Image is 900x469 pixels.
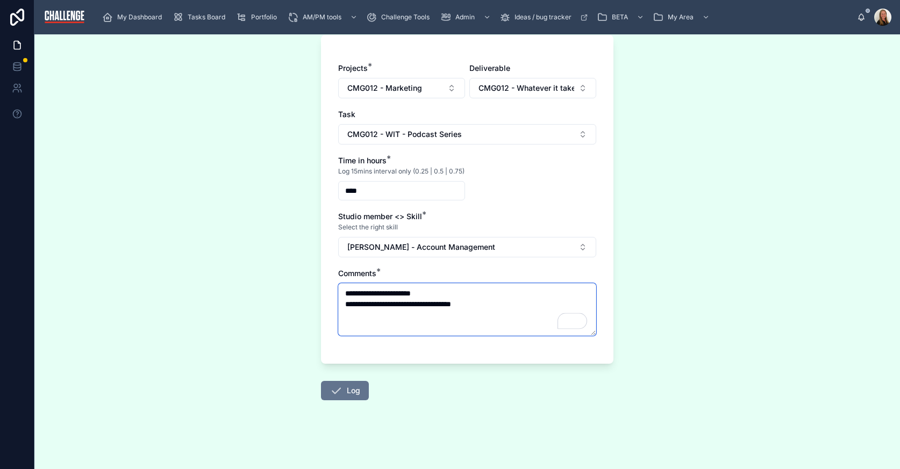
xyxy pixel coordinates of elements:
[338,156,387,165] span: Time in hours
[347,83,422,93] span: CMG012 - Marketing
[338,212,422,221] span: Studio member <> Skill
[117,13,162,21] span: My Dashboard
[99,8,169,27] a: My Dashboard
[233,8,284,27] a: Portfolio
[363,8,437,27] a: Challenge Tools
[668,13,694,21] span: My Area
[338,269,376,278] span: Comments
[169,8,233,27] a: Tasks Board
[347,129,462,140] span: CMG012 - WIT - Podcast Series
[303,13,341,21] span: AM/PM tools
[95,5,857,29] div: scrollable content
[338,78,465,98] button: Select Button
[455,13,475,21] span: Admin
[347,242,495,252] span: [PERSON_NAME] - Account Management
[381,13,430,21] span: Challenge Tools
[338,63,368,73] span: Projects
[251,13,277,21] span: Portfolio
[338,223,398,232] span: Select the right skill
[594,8,649,27] a: BETA
[496,8,594,27] a: Ideas / bug tracker
[469,78,596,98] button: Select Button
[515,13,572,21] span: Ideas / bug tracker
[338,283,596,336] textarea: To enrich screen reader interactions, please activate Accessibility in Grammarly extension settings
[612,13,628,21] span: BETA
[321,381,369,400] button: Log
[338,237,596,257] button: Select Button
[478,83,574,93] span: CMG012 - Whatever it takes (Next Engagement is Everything Campaign 2025)
[338,124,596,145] button: Select Button
[649,8,715,27] a: My Area
[338,167,465,176] span: Log 15mins interval only (0.25 | 0.5 | 0.75)
[469,63,510,73] span: Deliverable
[284,8,363,27] a: AM/PM tools
[437,8,496,27] a: Admin
[188,13,225,21] span: Tasks Board
[338,110,355,119] span: Task
[43,9,86,26] img: App logo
